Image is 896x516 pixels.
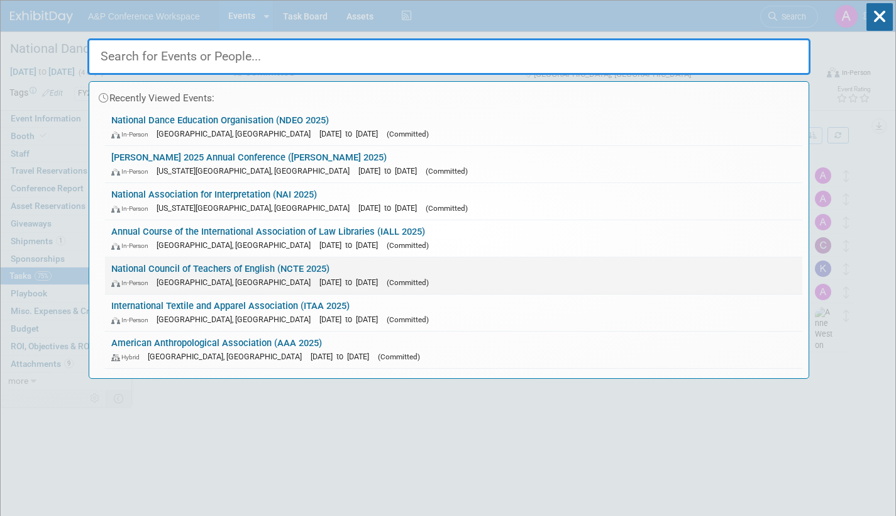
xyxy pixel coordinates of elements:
span: [GEOGRAPHIC_DATA], [GEOGRAPHIC_DATA] [157,315,317,324]
a: National Council of Teachers of English (NCTE 2025) In-Person [GEOGRAPHIC_DATA], [GEOGRAPHIC_DATA... [105,257,802,294]
span: [GEOGRAPHIC_DATA], [GEOGRAPHIC_DATA] [157,278,317,287]
span: In-Person [111,167,154,176]
span: [DATE] to [DATE] [311,352,375,361]
span: (Committed) [387,315,429,324]
a: National Dance Education Organisation (NDEO 2025) In-Person [GEOGRAPHIC_DATA], [GEOGRAPHIC_DATA] ... [105,109,802,145]
span: (Committed) [387,278,429,287]
a: American Anthropological Association (AAA 2025) Hybrid [GEOGRAPHIC_DATA], [GEOGRAPHIC_DATA] [DATE... [105,332,802,368]
span: (Committed) [378,352,420,361]
span: In-Person [111,316,154,324]
span: In-Person [111,205,154,213]
span: [US_STATE][GEOGRAPHIC_DATA], [GEOGRAPHIC_DATA] [157,203,356,213]
span: (Committed) [387,130,429,138]
span: [DATE] to [DATE] [319,278,384,287]
span: [US_STATE][GEOGRAPHIC_DATA], [GEOGRAPHIC_DATA] [157,166,356,176]
span: In-Person [111,279,154,287]
span: [GEOGRAPHIC_DATA], [GEOGRAPHIC_DATA] [157,129,317,138]
span: (Committed) [426,204,468,213]
span: [GEOGRAPHIC_DATA], [GEOGRAPHIC_DATA] [157,240,317,250]
span: In-Person [111,242,154,250]
span: In-Person [111,130,154,138]
span: Hybrid [111,353,145,361]
span: [GEOGRAPHIC_DATA], [GEOGRAPHIC_DATA] [148,352,308,361]
span: (Committed) [426,167,468,176]
a: [PERSON_NAME] 2025 Annual Conference ([PERSON_NAME] 2025) In-Person [US_STATE][GEOGRAPHIC_DATA], ... [105,146,802,182]
span: [DATE] to [DATE] [319,240,384,250]
span: [DATE] to [DATE] [358,203,423,213]
a: International Textile and Apparel Association (ITAA 2025) In-Person [GEOGRAPHIC_DATA], [GEOGRAPHI... [105,294,802,331]
a: National Association for Interpretation (NAI 2025) In-Person [US_STATE][GEOGRAPHIC_DATA], [GEOGRA... [105,183,802,220]
span: (Committed) [387,241,429,250]
input: Search for Events or People... [87,38,810,75]
a: Annual Course of the International Association of Law Libraries (IALL 2025) In-Person [GEOGRAPHIC... [105,220,802,257]
span: [DATE] to [DATE] [358,166,423,176]
div: Recently Viewed Events: [96,82,802,109]
span: [DATE] to [DATE] [319,315,384,324]
span: [DATE] to [DATE] [319,129,384,138]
